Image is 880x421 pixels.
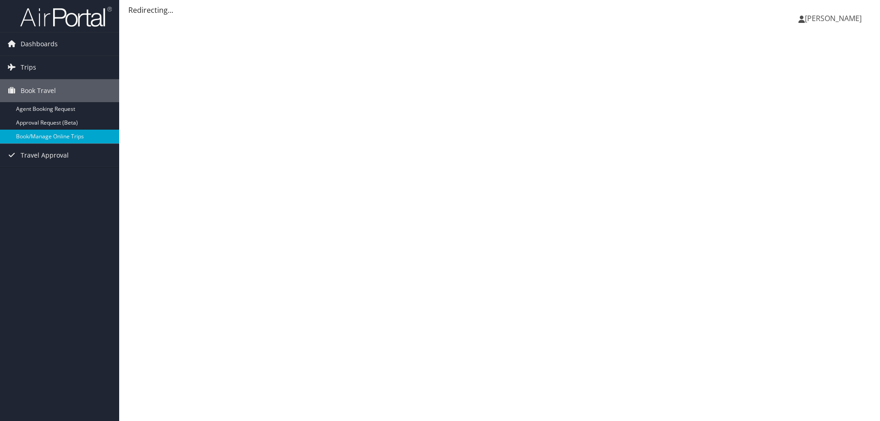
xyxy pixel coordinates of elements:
[798,5,871,32] a: [PERSON_NAME]
[128,5,871,16] div: Redirecting...
[20,6,112,27] img: airportal-logo.png
[21,144,69,167] span: Travel Approval
[21,79,56,102] span: Book Travel
[21,33,58,55] span: Dashboards
[21,56,36,79] span: Trips
[805,13,862,23] span: [PERSON_NAME]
